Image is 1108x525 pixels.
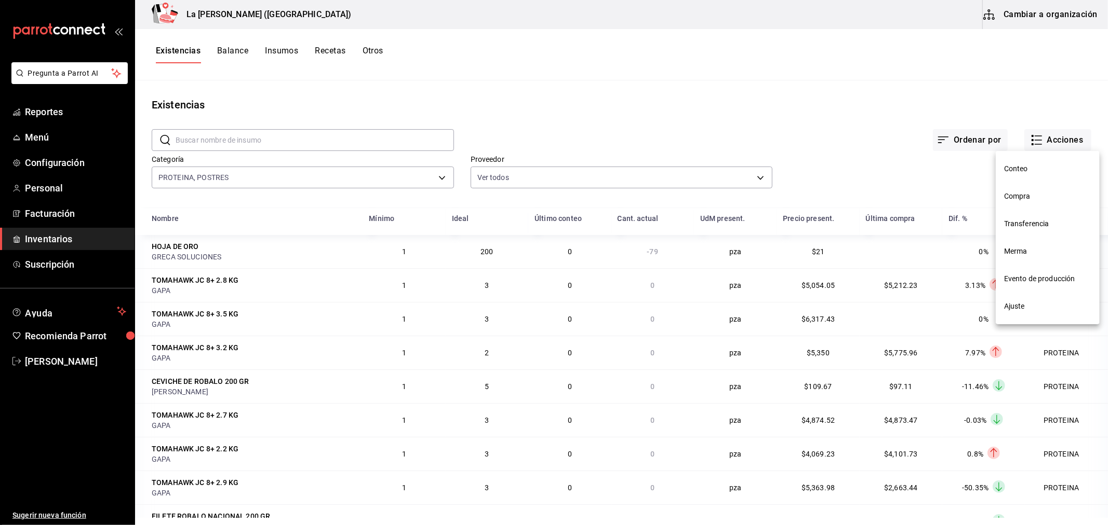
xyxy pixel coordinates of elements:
span: Ajuste [1004,301,1091,312]
span: Compra [1004,191,1091,202]
span: Merma [1004,246,1091,257]
span: Transferencia [1004,218,1091,229]
span: Conteo [1004,163,1091,174]
span: Evento de producción [1004,273,1091,284]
